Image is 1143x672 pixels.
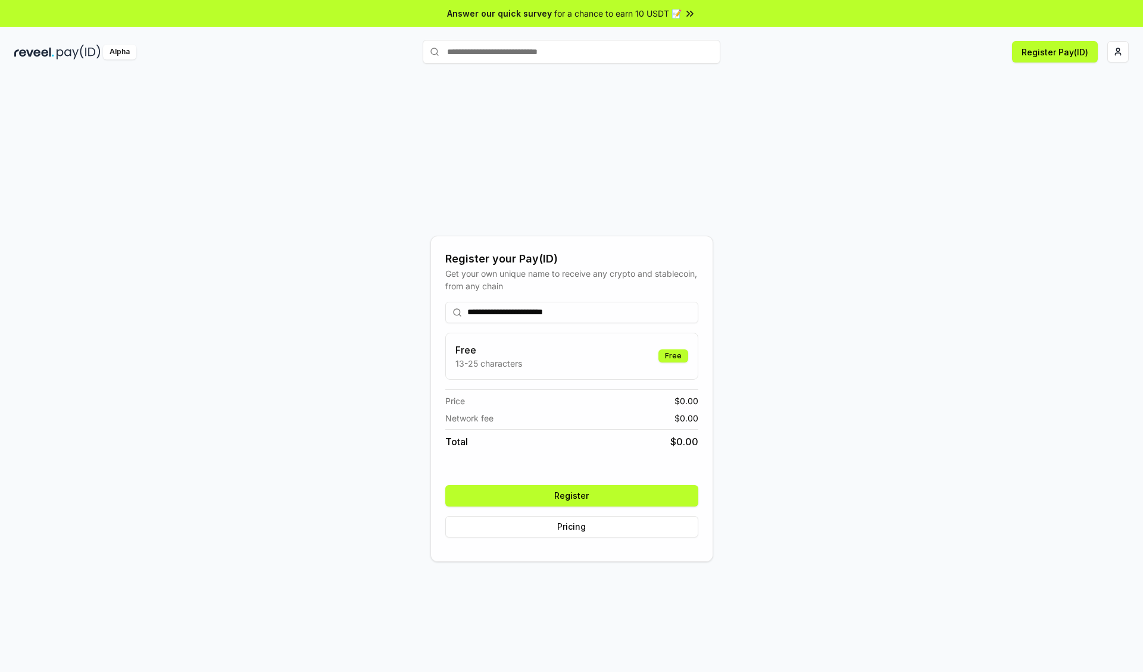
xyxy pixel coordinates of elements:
[1012,41,1098,62] button: Register Pay(ID)
[445,251,698,267] div: Register your Pay(ID)
[445,485,698,507] button: Register
[445,435,468,449] span: Total
[445,412,494,424] span: Network fee
[445,395,465,407] span: Price
[445,516,698,537] button: Pricing
[674,412,698,424] span: $ 0.00
[670,435,698,449] span: $ 0.00
[14,45,54,60] img: reveel_dark
[554,7,682,20] span: for a chance to earn 10 USDT 📝
[674,395,698,407] span: $ 0.00
[57,45,101,60] img: pay_id
[455,343,522,357] h3: Free
[455,357,522,370] p: 13-25 characters
[445,267,698,292] div: Get your own unique name to receive any crypto and stablecoin, from any chain
[447,7,552,20] span: Answer our quick survey
[103,45,136,60] div: Alpha
[658,349,688,362] div: Free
